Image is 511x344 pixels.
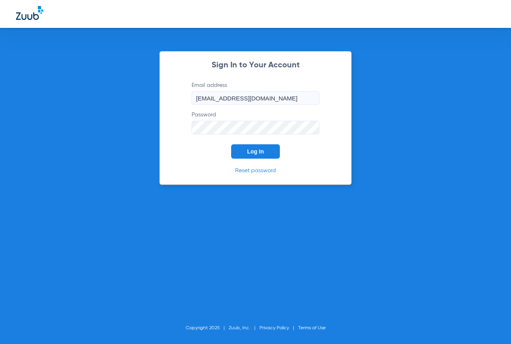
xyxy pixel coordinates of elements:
iframe: Chat Widget [471,306,511,344]
a: Terms of Use [298,326,326,330]
li: Copyright 2025 [186,324,229,332]
button: Log In [231,144,280,159]
a: Privacy Policy [259,326,289,330]
li: Zuub, Inc. [229,324,259,332]
span: Log In [247,148,264,155]
input: Email address [192,91,319,105]
label: Email address [192,81,319,105]
a: Reset password [235,168,276,173]
label: Password [192,111,319,134]
h2: Sign In to Your Account [180,61,331,69]
img: Zuub Logo [16,6,44,20]
input: Password [192,121,319,134]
